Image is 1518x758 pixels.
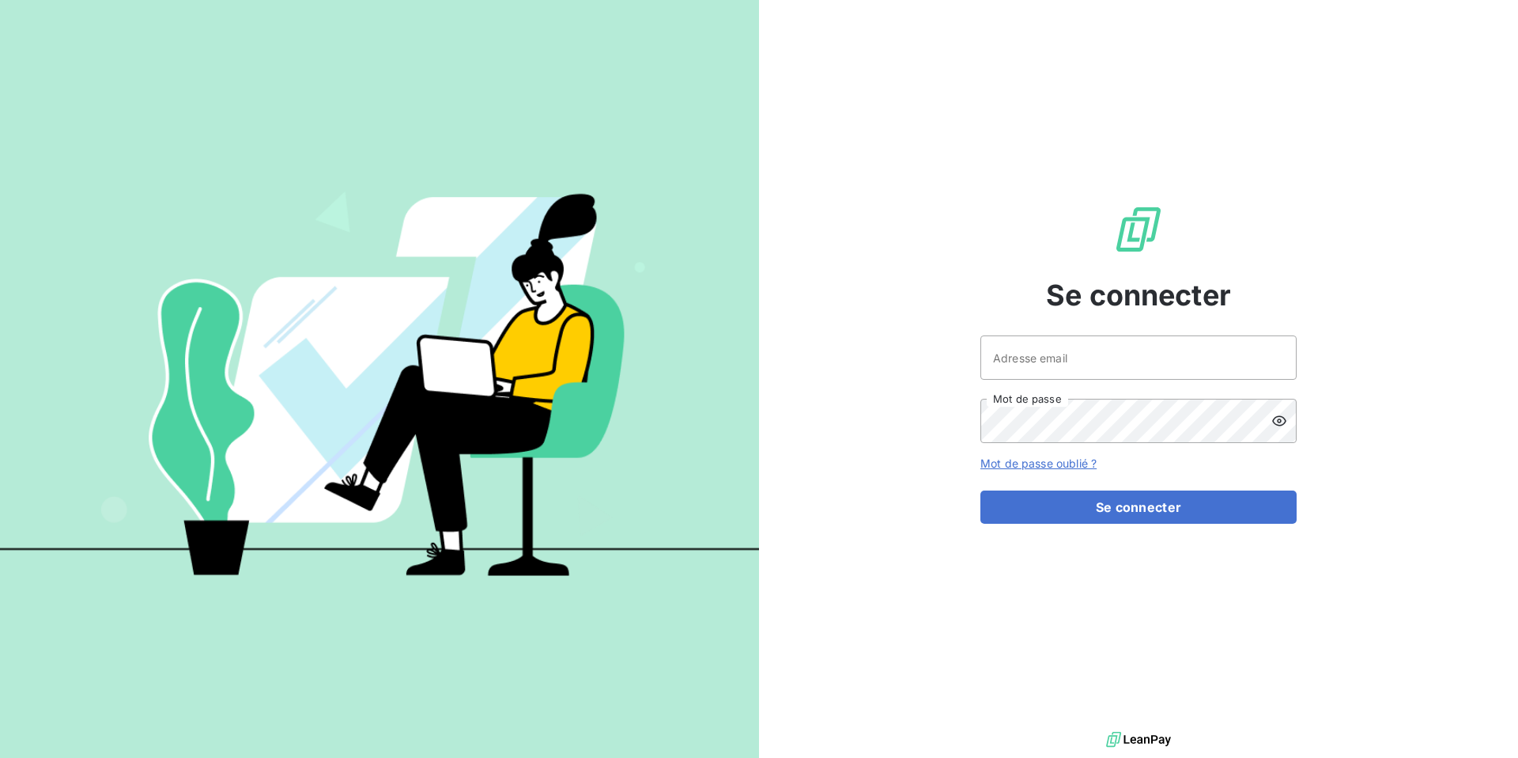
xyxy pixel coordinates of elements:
[980,335,1297,380] input: placeholder
[1046,274,1231,316] span: Se connecter
[980,491,1297,524] button: Se connecter
[1106,728,1171,752] img: logo
[980,457,1097,470] a: Mot de passe oublié ?
[1113,204,1164,255] img: Logo LeanPay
